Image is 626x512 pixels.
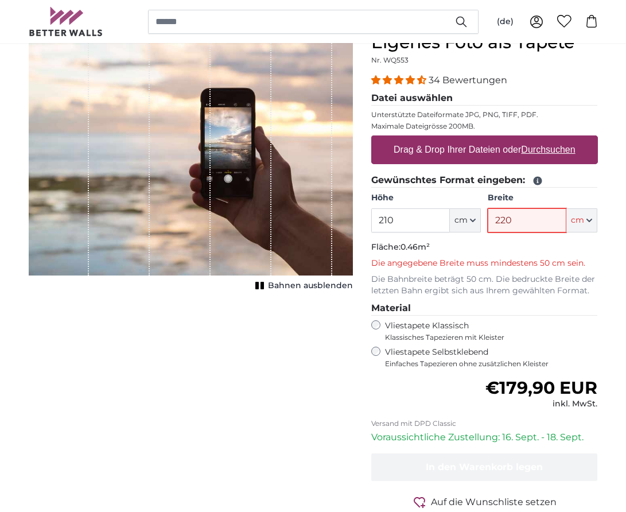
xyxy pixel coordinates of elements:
span: Nr. WQ553 [371,56,409,64]
div: 1 of 1 [29,32,353,294]
p: Die angegebene Breite muss mindestens 50 cm sein. [371,258,598,269]
button: (de) [488,11,523,32]
span: 0.46m² [401,242,430,252]
img: Betterwalls [29,7,103,36]
span: cm [454,215,468,226]
span: cm [571,215,584,226]
span: Bahnen ausblenden [268,280,353,292]
label: Breite [488,192,597,204]
span: Einfaches Tapezieren ohne zusätzlichen Kleister [385,359,598,369]
label: Drag & Drop Ihrer Dateien oder [389,138,580,161]
button: cm [566,208,597,232]
legend: Material [371,301,598,316]
legend: Datei auswählen [371,91,598,106]
p: Maximale Dateigrösse 200MB. [371,122,598,131]
p: Versand mit DPD Classic [371,419,598,428]
p: Voraussichtliche Zustellung: 16. Sept. - 18. Sept. [371,430,598,444]
label: Höhe [371,192,481,204]
button: In den Warenkorb legen [371,453,598,481]
span: 4.32 stars [371,75,429,86]
span: 34 Bewertungen [429,75,507,86]
u: Durchsuchen [521,145,575,154]
p: Fläche: [371,242,598,253]
p: Unterstützte Dateiformate JPG, PNG, TIFF, PDF. [371,110,598,119]
button: Bahnen ausblenden [252,278,353,294]
button: Auf die Wunschliste setzen [371,495,598,509]
label: Vliestapete Selbstklebend [385,347,598,369]
label: Vliestapete Klassisch [385,320,588,342]
span: Auf die Wunschliste setzen [431,495,557,509]
p: Die Bahnbreite beträgt 50 cm. Die bedruckte Breite der letzten Bahn ergibt sich aus Ihrem gewählt... [371,274,598,297]
span: Klassisches Tapezieren mit Kleister [385,333,588,342]
legend: Gewünschtes Format eingeben: [371,173,598,188]
span: €179,90 EUR [485,377,597,398]
div: inkl. MwSt. [485,398,597,410]
span: In den Warenkorb legen [426,461,543,472]
button: cm [450,208,481,232]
